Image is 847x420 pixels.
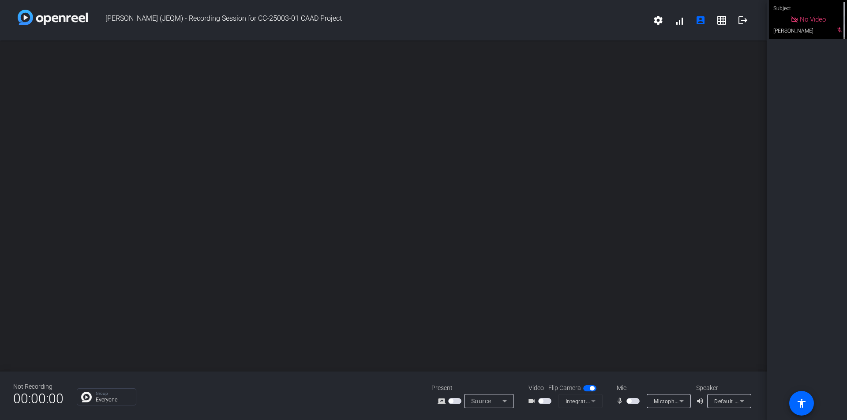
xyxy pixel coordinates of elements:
[88,10,648,31] span: [PERSON_NAME] (JEQM) - Recording Session for CC-25003-01 CAAD Project
[438,396,448,406] mat-icon: screen_share_outline
[96,391,131,396] p: Group
[528,383,544,393] span: Video
[608,383,696,393] div: Mic
[714,398,810,405] span: Default - Speakers (Realtek(R) Audio)
[13,382,64,391] div: Not Recording
[13,388,64,409] span: 00:00:00
[800,15,826,23] span: No Video
[696,396,707,406] mat-icon: volume_up
[796,398,807,409] mat-icon: accessibility
[471,398,491,405] span: Source
[528,396,538,406] mat-icon: videocam_outline
[548,383,581,393] span: Flip Camera
[695,15,706,26] mat-icon: account_box
[431,383,520,393] div: Present
[616,396,626,406] mat-icon: mic_none
[653,15,663,26] mat-icon: settings
[716,15,727,26] mat-icon: grid_on
[738,15,748,26] mat-icon: logout
[18,10,88,25] img: white-gradient.svg
[96,397,131,402] p: Everyone
[696,383,749,393] div: Speaker
[81,392,92,402] img: Chat Icon
[669,10,690,31] button: signal_cellular_alt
